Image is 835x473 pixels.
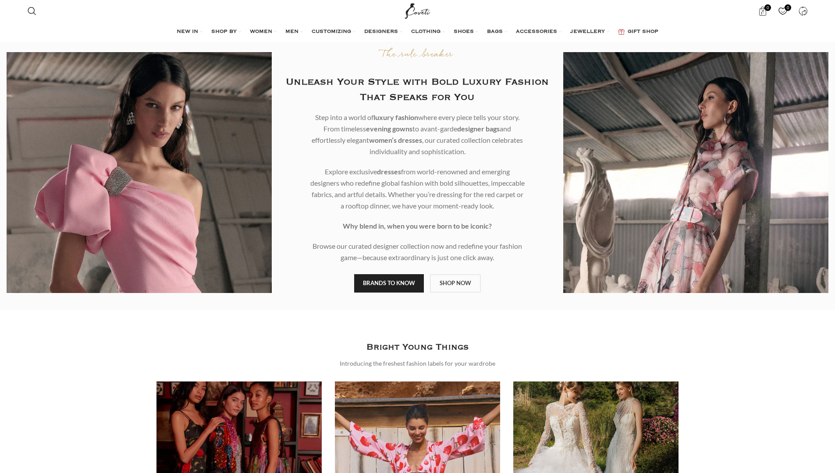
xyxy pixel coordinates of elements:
[369,136,422,144] b: women’s dresses
[454,28,474,35] span: SHOES
[211,28,237,35] span: SHOP BY
[411,28,441,35] span: CLOTHING
[411,23,445,41] a: CLOTHING
[457,124,500,133] b: designer bags
[430,274,481,293] a: SHOP NOW
[487,28,503,35] span: BAGS
[23,2,41,20] a: Search
[618,23,658,41] a: GIFT SHOP
[354,274,424,293] a: BRANDS TO KNOW
[516,23,561,41] a: ACCESSORIES
[785,4,791,11] span: 0
[285,28,298,35] span: MEN
[310,112,525,157] p: Step into a world of where every piece tells your story. From timeless to avant-garde and effortl...
[366,341,469,354] h3: Bright Young Things
[454,23,478,41] a: SHOES
[570,23,609,41] a: JEWELLERY
[250,28,272,35] span: WOMEN
[285,74,550,105] h2: Unleash Your Style with Bold Luxury Fashion That Speaks for You
[285,49,550,61] p: The rule breaker
[570,28,605,35] span: JEWELLERY
[366,124,412,133] b: evening gowns
[250,23,277,41] a: WOMEN
[310,240,525,263] p: Browse our curated designer collection now and redefine your fashion game—because extraordinary i...
[23,23,812,41] div: Main navigation
[364,23,402,41] a: DESIGNERS
[340,359,495,368] div: Introducing the freshest fashion labels for your wardrobe
[177,28,198,35] span: NEW IN
[774,2,792,20] a: 0
[312,23,355,41] a: CUSTOMIZING
[343,222,492,230] strong: Why blend in, when you were born to be iconic?
[753,2,771,20] a: 0
[618,29,625,35] img: GiftBag
[285,23,303,41] a: MEN
[628,28,658,35] span: GIFT SHOP
[516,28,557,35] span: ACCESSORIES
[403,7,432,14] a: Site logo
[373,113,418,121] b: luxury fashion
[377,167,401,176] b: dresses
[487,23,507,41] a: BAGS
[211,23,241,41] a: SHOP BY
[312,28,351,35] span: CUSTOMIZING
[764,4,771,11] span: 0
[364,28,398,35] span: DESIGNERS
[310,166,525,212] p: Explore exclusive from world-renowned and emerging designers who redefine global fashion with bol...
[774,2,792,20] div: My Wishlist
[177,23,203,41] a: NEW IN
